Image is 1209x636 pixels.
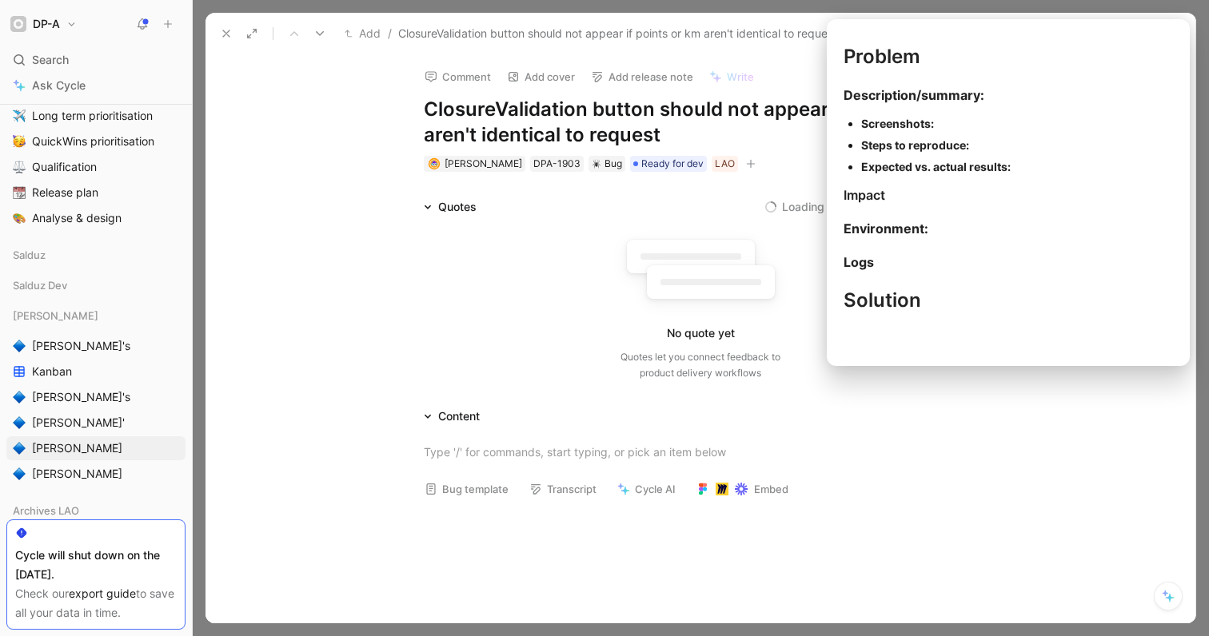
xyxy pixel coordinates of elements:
[844,280,1173,321] h1: Solution
[667,324,735,343] div: No quote yet
[13,416,26,429] img: 🔷
[6,304,186,486] div: [PERSON_NAME]🔷[PERSON_NAME]'sKanban🔷[PERSON_NAME]'s🔷[PERSON_NAME]'🔷[PERSON_NAME]🔷[PERSON_NAME]
[32,338,130,354] span: [PERSON_NAME]'s
[32,389,130,405] span: [PERSON_NAME]'s
[417,478,516,500] button: Bug template
[6,104,186,128] a: ✈️Long term prioritisation
[13,442,26,455] img: 🔷
[702,66,761,88] button: Write
[620,349,780,381] div: Quotes let you connect feedback to product delivery workflows
[844,36,1173,78] h1: Problem
[844,179,1173,211] h3: Impact
[6,206,186,230] a: 🎨Analyse & design
[69,586,136,600] a: export guide
[429,159,438,168] img: avatar
[592,156,622,172] div: Bug
[32,440,122,456] span: [PERSON_NAME]
[6,155,186,179] a: ⚖️Qualification
[6,273,186,297] div: Salduz Dev
[861,138,969,152] strong: Steps to reproduce:
[584,66,700,88] button: Add release note
[13,161,26,173] img: ⚖️
[15,584,177,622] div: Check our to save all your data in time.
[10,439,29,458] button: 🔷
[13,135,26,148] img: 🥳
[592,159,601,169] img: 🕷️
[844,221,928,237] strong: Environment:
[417,407,486,426] div: Content
[13,247,46,263] span: Salduz
[32,108,153,124] span: Long term prioritisation
[398,24,837,43] span: ClosureValidation button should not appear if points or km aren't identical to request
[10,464,29,483] button: 🔷
[844,254,874,270] strong: Logs
[6,462,186,486] a: 🔷[PERSON_NAME]
[13,186,26,199] img: 📆
[861,160,1011,173] strong: Expected vs. actual results:
[13,467,26,480] img: 🔷
[6,304,186,328] div: [PERSON_NAME]
[417,197,483,217] div: Quotes
[32,76,86,95] span: Ask Cycle
[844,87,984,103] strong: Description/summary:
[6,385,186,409] a: 🔷[PERSON_NAME]'s
[10,16,26,32] img: DP-A
[6,74,186,97] a: Ask Cycle
[6,273,186,302] div: Salduz Dev
[727,70,754,84] span: Write
[630,156,707,172] div: Ready for dev
[10,157,29,177] button: ⚖️
[417,66,498,88] button: Comment
[861,117,934,130] strong: Screenshots:
[13,109,26,122] img: ✈️
[438,197,477,217] div: Quotes
[533,156,581,172] div: DPA-1903
[32,159,97,175] span: Qualification
[32,133,154,149] span: QuickWins prioritisation
[522,478,604,500] button: Transcript
[388,24,392,43] span: /
[341,24,385,43] button: Add
[32,210,122,226] span: Analyse & design
[764,197,932,217] button: Loading recommendations...
[13,503,79,519] span: Archives LAO
[13,308,98,324] span: [PERSON_NAME]
[10,106,29,125] button: ✈️
[32,185,98,201] span: Release plan
[10,209,29,228] button: 🎨
[32,415,125,431] span: [PERSON_NAME]'
[438,407,480,426] div: Content
[424,97,977,148] h1: ClosureValidation button should not appear if points or km aren't identical to request
[13,340,26,352] img: 🔷
[13,212,26,225] img: 🎨
[10,413,29,432] button: 🔷
[6,13,81,35] button: DP-ADP-A
[6,181,186,205] a: 📆Release plan
[32,50,69,70] span: Search
[689,478,796,500] button: Embed
[500,66,582,88] button: Add cover
[10,132,29,151] button: 🥳
[589,156,625,172] div: 🕷️Bug
[6,436,186,460] a: 🔷[PERSON_NAME]
[15,546,177,584] div: Cycle will shut down on the [DATE].
[445,157,522,169] span: [PERSON_NAME]
[10,388,29,407] button: 🔷
[715,156,735,172] div: LAO
[6,48,186,72] div: Search
[6,411,186,435] a: 🔷[PERSON_NAME]'
[10,336,29,356] button: 🔷
[610,478,683,500] button: Cycle AI
[32,364,72,380] span: Kanban
[13,277,67,293] span: Salduz Dev
[6,129,186,153] a: 🥳QuickWins prioritisation
[6,499,186,527] div: Archives LAO
[13,391,26,403] img: 🔷
[10,183,29,202] button: 📆
[6,334,186,358] a: 🔷[PERSON_NAME]'s
[641,156,704,172] span: Ready for dev
[6,360,186,384] a: Kanban
[33,17,60,31] h1: DP-A
[6,499,186,523] div: Archives LAO
[6,243,186,272] div: Salduz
